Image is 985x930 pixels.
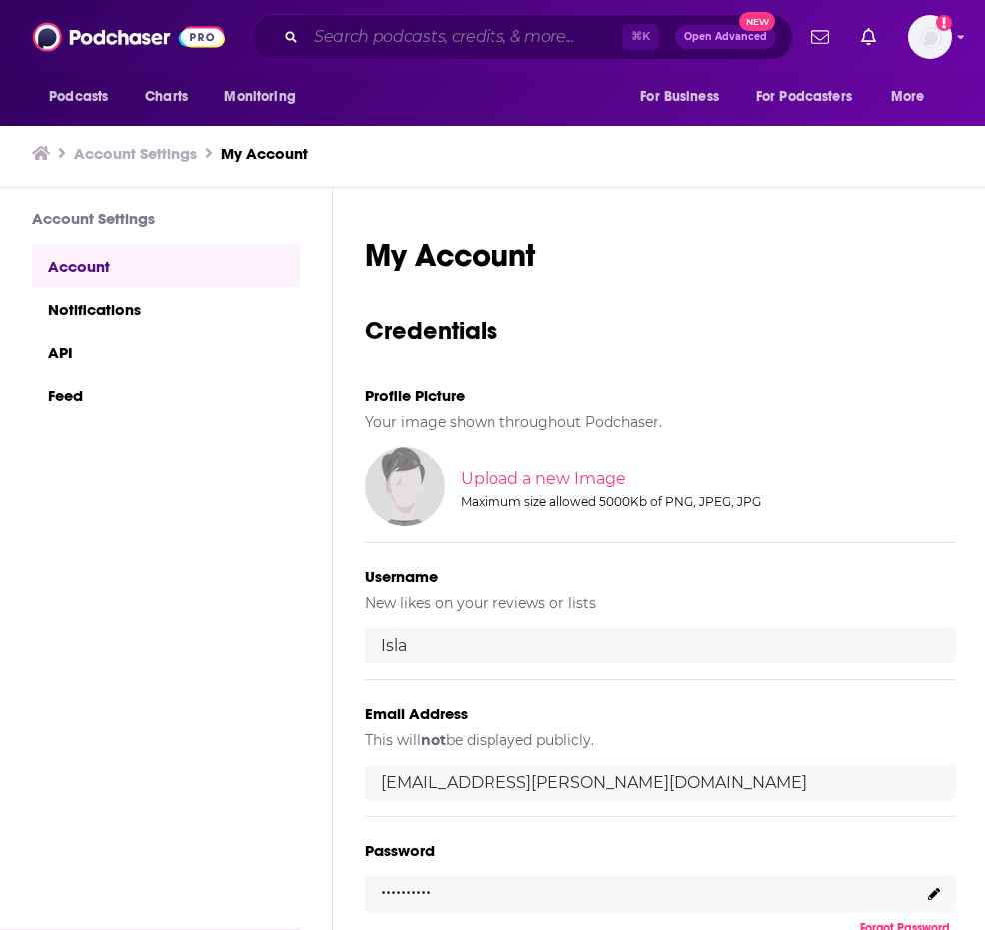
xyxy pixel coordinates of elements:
input: email [365,765,956,800]
span: Monitoring [224,83,295,111]
span: For Podcasters [756,83,852,111]
img: Podchaser - Follow, Share and Rate Podcasts [33,18,225,56]
h5: Your image shown throughout Podchaser. [365,413,956,431]
span: For Business [640,83,719,111]
button: open menu [877,78,950,116]
span: Charts [145,83,188,111]
span: ⌘ K [622,24,659,50]
h5: Password [365,841,956,860]
span: New [739,12,775,31]
h5: Profile Picture [365,386,956,405]
h5: Email Address [365,704,956,723]
svg: Add a profile image [936,15,952,31]
input: Search podcasts, credits, & more... [306,21,622,53]
span: Podcasts [49,83,108,111]
a: Feed [32,373,300,416]
a: Notifications [32,287,300,330]
img: Your profile image [365,447,445,526]
span: Open Advanced [684,32,767,42]
h5: This will be displayed publicly. [365,731,956,749]
a: Account Settings [74,144,197,163]
span: Logged in as Isla [908,15,952,59]
a: Show notifications dropdown [803,20,837,54]
h5: New likes on your reviews or lists [365,594,956,612]
input: username [365,628,956,663]
button: open menu [210,78,321,116]
b: not [421,731,446,749]
h1: My Account [365,236,956,275]
button: open menu [743,78,881,116]
div: Maximum size allowed 5000Kb of PNG, JPEG, JPG [461,494,952,509]
h5: Username [365,567,956,586]
button: open menu [626,78,744,116]
a: Account [32,244,300,287]
button: Open AdvancedNew [675,25,776,49]
a: Charts [132,78,200,116]
a: My Account [221,144,308,163]
h3: Account Settings [32,209,300,228]
h3: Credentials [365,315,956,346]
div: Search podcasts, credits, & more... [251,14,793,60]
p: .......... [381,871,431,900]
a: Show notifications dropdown [853,20,884,54]
a: API [32,330,300,373]
img: User Profile [908,15,952,59]
span: More [891,83,925,111]
button: Show profile menu [908,15,952,59]
button: open menu [35,78,134,116]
